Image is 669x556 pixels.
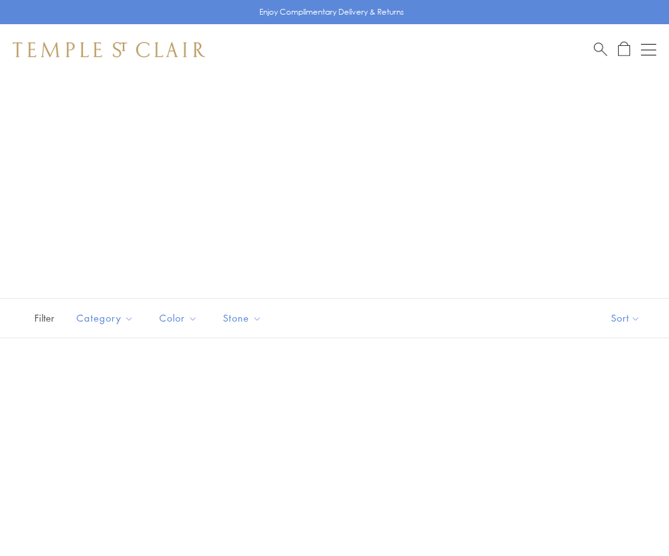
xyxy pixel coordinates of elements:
button: Category [67,304,143,332]
button: Open navigation [641,42,656,57]
a: Open Shopping Bag [618,41,630,57]
span: Stone [217,310,271,326]
img: Temple St. Clair [13,42,205,57]
span: Category [70,310,143,326]
button: Show sort by [582,299,669,338]
button: Color [150,304,207,332]
a: Search [594,41,607,57]
button: Stone [213,304,271,332]
span: Color [153,310,207,326]
p: Enjoy Complimentary Delivery & Returns [259,6,404,18]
